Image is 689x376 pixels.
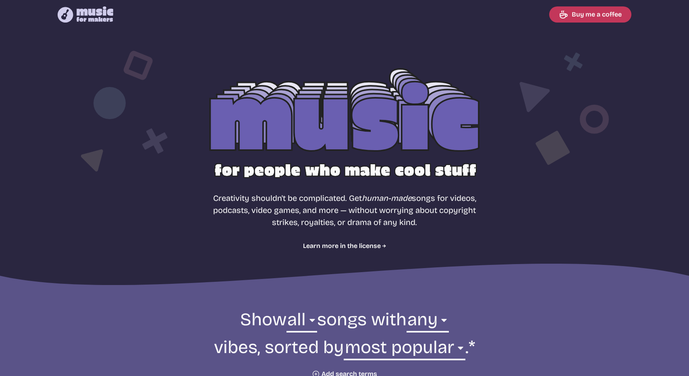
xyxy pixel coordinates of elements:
[344,336,465,364] select: sorting
[362,193,412,203] i: human-made
[303,241,386,251] a: Learn more in the license
[407,308,449,336] select: vibe
[286,308,317,336] select: genre
[549,6,631,23] a: Buy me a coffee
[213,192,476,228] p: Creativity shouldn't be complicated. Get songs for videos, podcasts, video games, and more — with...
